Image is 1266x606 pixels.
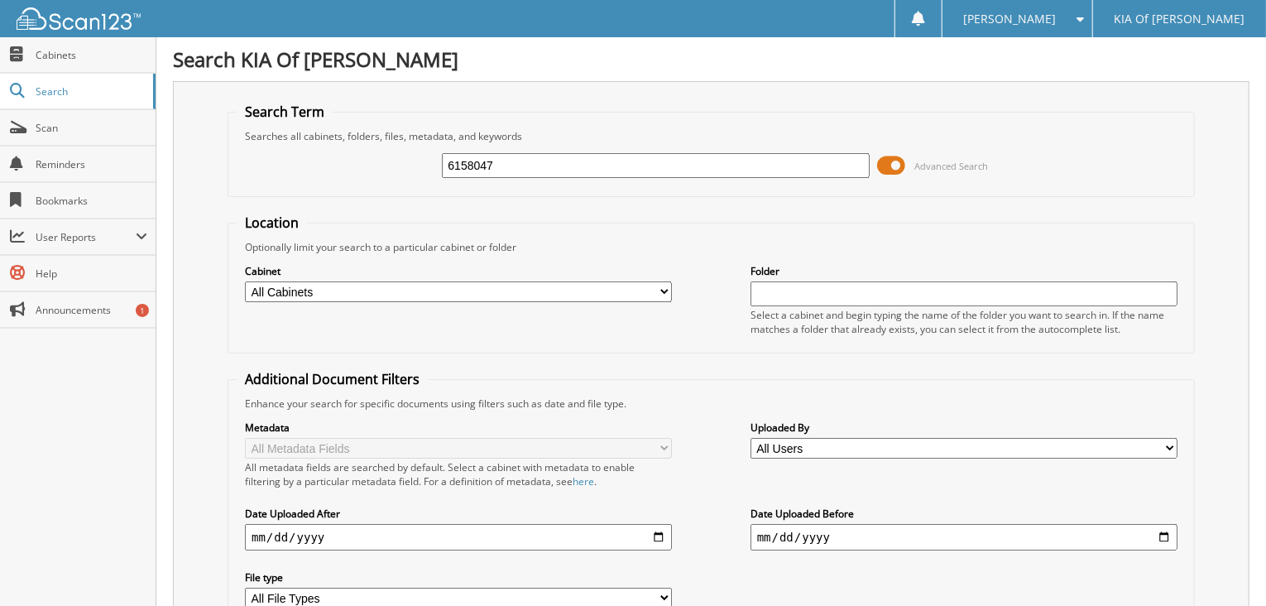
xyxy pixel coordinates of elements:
[237,103,333,121] legend: Search Term
[245,570,672,584] label: File type
[245,421,672,435] label: Metadata
[750,264,1177,278] label: Folder
[245,264,672,278] label: Cabinet
[36,267,147,281] span: Help
[245,524,672,551] input: start
[237,240,1186,254] div: Optionally limit your search to a particular cabinet or folder
[245,460,672,488] div: All metadata fields are searched by default. Select a cabinet with metadata to enable filtering b...
[136,304,149,317] div: 1
[36,84,145,99] span: Search
[237,397,1186,411] div: Enhance your search for specific documents using filters such as date and file type.
[750,308,1177,336] div: Select a cabinet and begin typing the name of the folder you want to search in. If the name match...
[36,230,136,244] span: User Reports
[573,474,594,488] a: here
[173,46,1249,73] h1: Search KIA Of [PERSON_NAME]
[750,421,1177,435] label: Uploaded By
[1115,14,1245,24] span: KIA Of [PERSON_NAME]
[750,507,1177,521] label: Date Uploaded Before
[17,7,141,30] img: scan123-logo-white.svg
[36,303,147,317] span: Announcements
[36,194,147,208] span: Bookmarks
[237,370,428,388] legend: Additional Document Filters
[36,121,147,135] span: Scan
[36,48,147,62] span: Cabinets
[963,14,1056,24] span: [PERSON_NAME]
[245,507,672,521] label: Date Uploaded After
[36,157,147,171] span: Reminders
[237,129,1186,143] div: Searches all cabinets, folders, files, metadata, and keywords
[750,524,1177,551] input: end
[915,160,989,172] span: Advanced Search
[237,214,307,232] legend: Location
